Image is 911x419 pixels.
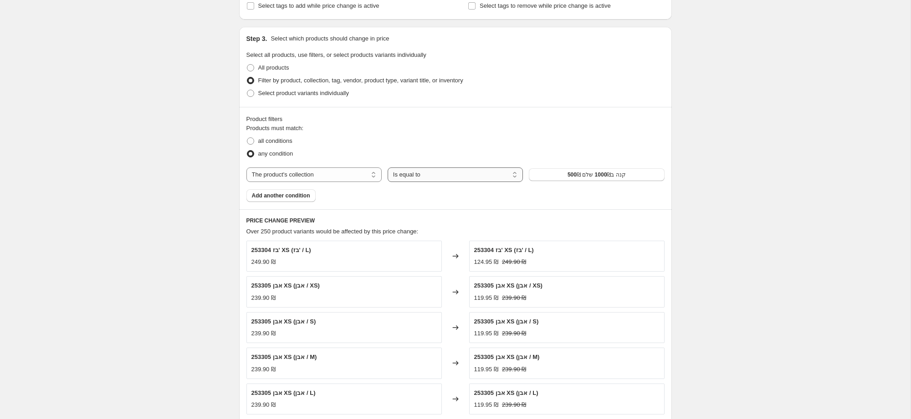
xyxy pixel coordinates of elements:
[258,137,292,144] span: all conditions
[246,51,426,58] span: Select all products, use filters, or select products variants individually
[568,171,626,178] span: קנה ב1000₪ שלם 500₪
[258,150,293,157] span: any condition
[271,34,389,43] p: Select which products should change in price
[251,389,316,396] span: 253305 אבן XS (אבן / L)
[258,64,289,71] span: All products
[474,329,498,338] div: 119.95 ₪
[474,353,540,360] span: 253305 אבן XS (אבן / M)
[502,257,526,267] strike: 249.90 ₪
[474,318,539,325] span: 253305 אבן XS (אבן / S)
[246,217,665,224] h6: PRICE CHANGE PREVIEW
[258,2,379,9] span: Select tags to add while price change is active
[246,115,665,124] div: Product filters
[252,192,310,199] span: Add another condition
[502,329,526,338] strike: 239.90 ₪
[246,228,419,235] span: Over 250 product variants would be affected by this price change:
[246,34,267,43] h2: Step 3.
[502,365,526,374] strike: 239.90 ₪
[474,282,543,289] span: 253305 אבן XS (אבן / XS)
[474,257,498,267] div: 124.95 ₪
[251,353,317,360] span: 253305 אבן XS (אבן / M)
[474,293,498,303] div: 119.95 ₪
[474,247,534,253] span: 253304 בז' XS (בז' / L)
[480,2,611,9] span: Select tags to remove while price change is active
[474,389,538,396] span: 253305 אבן XS (אבן / L)
[251,329,276,338] div: 239.90 ₪
[246,125,304,131] span: Products must match:
[502,400,526,409] strike: 239.90 ₪
[474,400,498,409] div: 119.95 ₪
[258,77,463,84] span: Filter by product, collection, tag, vendor, product type, variant title, or inventory
[502,293,526,303] strike: 239.90 ₪
[251,247,311,253] span: 253304 בז' XS (בז' / L)
[251,318,316,325] span: 253305 אבן XS (אבן / S)
[251,257,276,267] div: 249.90 ₪
[246,189,316,202] button: Add another condition
[251,282,320,289] span: 253305 אבן XS (אבן / XS)
[258,90,349,96] span: Select product variants individually
[529,168,664,181] button: קנה ב1000₪ שלם 500₪
[251,400,276,409] div: 239.90 ₪
[251,365,276,374] div: 239.90 ₪
[474,365,498,374] div: 119.95 ₪
[251,293,276,303] div: 239.90 ₪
